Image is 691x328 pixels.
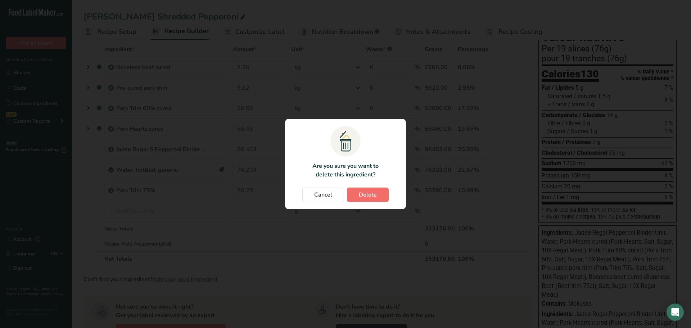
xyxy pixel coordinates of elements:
[302,188,344,202] button: Cancel
[314,190,332,199] span: Cancel
[667,304,684,321] div: Open Intercom Messenger
[347,188,389,202] button: Delete
[308,162,383,179] p: Are you sure you want to delete this ingredient?
[359,190,377,199] span: Delete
